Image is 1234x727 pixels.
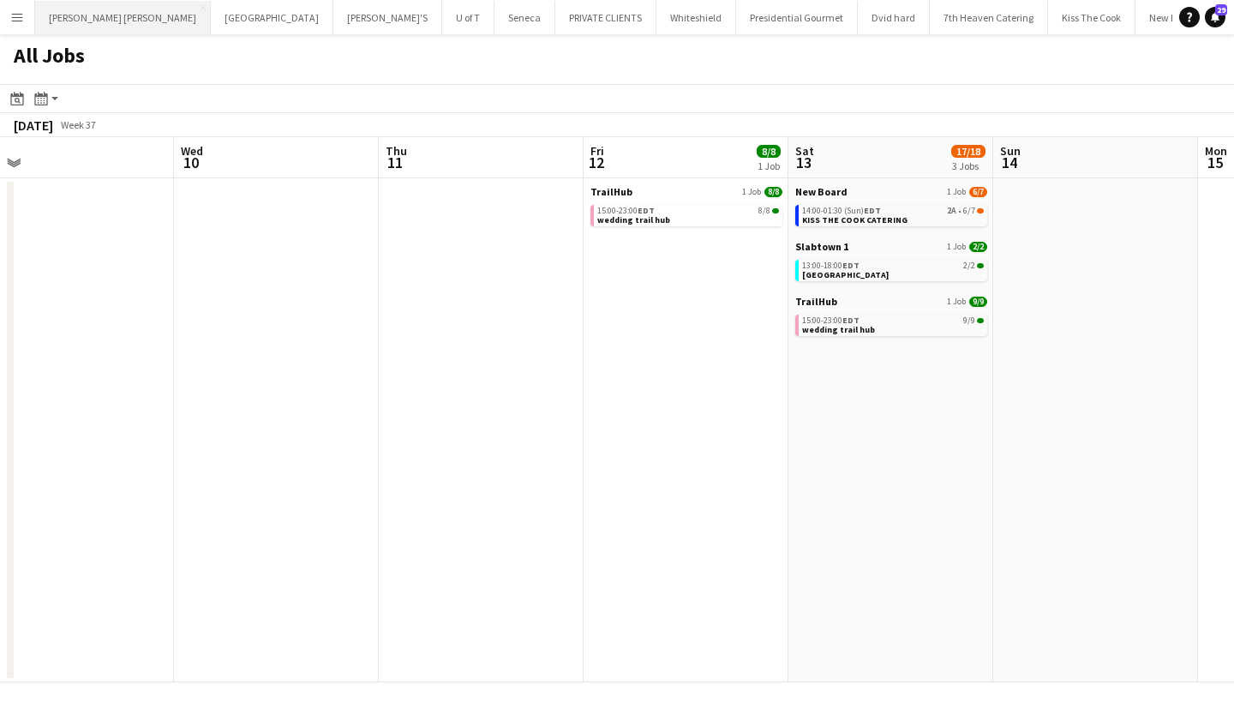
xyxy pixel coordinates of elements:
[802,261,860,270] span: 13:00-18:00
[842,260,860,271] span: EDT
[758,207,770,215] span: 8/8
[864,205,881,216] span: EDT
[977,208,984,213] span: 6/7
[977,263,984,268] span: 2/2
[947,297,966,307] span: 1 Job
[764,187,782,197] span: 8/8
[597,205,779,225] a: 15:00-23:00EDT8/8wedding trail hub
[597,207,655,215] span: 15:00-23:00
[969,297,987,307] span: 9/9
[1000,143,1021,159] span: Sun
[597,214,670,225] span: wedding trail hub
[795,185,848,198] span: New Board
[795,185,987,240] div: New Board1 Job6/714:00-01:30 (Sun)EDT2A•6/7KISS THE COOK CATERING
[802,260,984,279] a: 13:00-18:00EDT2/2[GEOGRAPHIC_DATA]
[802,207,984,215] div: •
[795,240,848,253] span: Slabtown 1
[590,185,632,198] span: TrailHub
[802,269,889,280] span: Slabtown
[858,1,930,34] button: Dvid hard
[178,153,203,172] span: 10
[795,240,987,253] a: Slabtown 11 Job2/2
[802,205,984,225] a: 14:00-01:30 (Sun)EDT2A•6/7KISS THE COOK CATERING
[757,145,781,158] span: 8/8
[211,1,333,34] button: [GEOGRAPHIC_DATA]
[383,153,407,172] span: 11
[14,117,53,134] div: [DATE]
[802,316,860,325] span: 15:00-23:00
[656,1,736,34] button: Whiteshield
[977,318,984,323] span: 9/9
[590,185,782,230] div: TrailHub1 Job8/815:00-23:00EDT8/8wedding trail hub
[736,1,858,34] button: Presidential Gourmet
[952,159,985,172] div: 3 Jobs
[1048,1,1135,34] button: Kiss The Cook
[442,1,494,34] button: U of T
[795,143,814,159] span: Sat
[742,187,761,197] span: 1 Job
[963,316,975,325] span: 9/9
[951,145,985,158] span: 17/18
[386,143,407,159] span: Thu
[795,240,987,295] div: Slabtown 11 Job2/213:00-18:00EDT2/2[GEOGRAPHIC_DATA]
[181,143,203,159] span: Wed
[930,1,1048,34] button: 7th Heaven Catering
[802,315,984,334] a: 15:00-23:00EDT9/9wedding trail hub
[963,261,975,270] span: 2/2
[555,1,656,34] button: PRIVATE CLIENTS
[494,1,555,34] button: Seneca
[1202,153,1227,172] span: 15
[795,295,837,308] span: TrailHub
[588,153,604,172] span: 12
[802,207,881,215] span: 14:00-01:30 (Sun)
[57,118,99,131] span: Week 37
[590,143,604,159] span: Fri
[758,159,780,172] div: 1 Job
[1205,7,1225,27] a: 29
[793,153,814,172] span: 13
[1205,143,1227,159] span: Mon
[997,153,1021,172] span: 14
[638,205,655,216] span: EDT
[842,315,860,326] span: EDT
[802,324,875,335] span: wedding trail hub
[795,295,987,339] div: TrailHub1 Job9/915:00-23:00EDT9/9wedding trail hub
[947,207,956,215] span: 2A
[35,1,211,34] button: [PERSON_NAME] [PERSON_NAME]
[590,185,782,198] a: TrailHub1 Job8/8
[333,1,442,34] button: [PERSON_NAME]'S
[802,214,908,225] span: KISS THE COOK CATERING
[947,187,966,197] span: 1 Job
[947,242,966,252] span: 1 Job
[963,207,975,215] span: 6/7
[795,185,987,198] a: New Board1 Job6/7
[795,295,987,308] a: TrailHub1 Job9/9
[1135,1,1212,34] button: New Board
[772,208,779,213] span: 8/8
[1215,4,1227,15] span: 29
[969,187,987,197] span: 6/7
[969,242,987,252] span: 2/2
